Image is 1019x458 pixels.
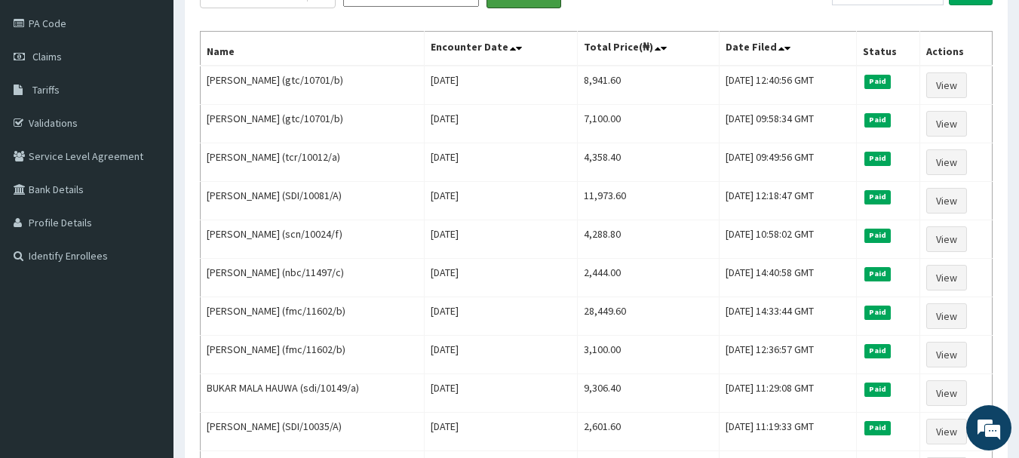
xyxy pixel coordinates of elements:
td: BUKAR MALA HAUWA (sdi/10149/a) [201,374,425,413]
td: [DATE] 09:49:56 GMT [720,143,857,182]
td: [PERSON_NAME] (tcr/10012/a) [201,143,425,182]
td: [DATE] [424,297,577,336]
textarea: Type your message and hit 'Enter' [8,301,287,354]
td: [DATE] 11:29:08 GMT [720,374,857,413]
span: Paid [864,229,892,242]
td: 3,100.00 [577,336,719,374]
span: We're online! [87,134,208,287]
td: 8,941.60 [577,66,719,105]
td: [DATE] 10:58:02 GMT [720,220,857,259]
a: View [926,342,967,367]
span: Paid [864,421,892,435]
td: [PERSON_NAME] (scn/10024/f) [201,220,425,259]
a: View [926,380,967,406]
td: [DATE] 14:40:58 GMT [720,259,857,297]
td: 4,288.80 [577,220,719,259]
a: View [926,111,967,137]
td: [DATE] 14:33:44 GMT [720,297,857,336]
th: Total Price(₦) [577,32,719,66]
td: [PERSON_NAME] (SDI/10035/A) [201,413,425,451]
td: [DATE] 12:40:56 GMT [720,66,857,105]
td: [PERSON_NAME] (gtc/10701/b) [201,66,425,105]
td: [DATE] 12:36:57 GMT [720,336,857,374]
td: [DATE] [424,220,577,259]
th: Date Filed [720,32,857,66]
img: d_794563401_company_1708531726252_794563401 [28,75,61,113]
td: 7,100.00 [577,105,719,143]
th: Actions [919,32,992,66]
td: 2,601.60 [577,413,719,451]
span: Claims [32,50,62,63]
a: View [926,226,967,252]
td: [DATE] [424,66,577,105]
span: Paid [864,383,892,396]
span: Paid [864,306,892,319]
div: Chat with us now [78,85,253,104]
td: [DATE] [424,259,577,297]
a: View [926,188,967,214]
td: [DATE] [424,336,577,374]
th: Name [201,32,425,66]
span: Paid [864,267,892,281]
td: [DATE] [424,374,577,413]
td: [PERSON_NAME] (nbc/11497/c) [201,259,425,297]
td: [DATE] 09:58:34 GMT [720,105,857,143]
span: Paid [864,75,892,88]
td: [PERSON_NAME] (fmc/11602/b) [201,297,425,336]
td: [DATE] [424,413,577,451]
td: [PERSON_NAME] (SDI/10081/A) [201,182,425,220]
a: View [926,303,967,329]
td: [DATE] 12:18:47 GMT [720,182,857,220]
td: [PERSON_NAME] (fmc/11602/b) [201,336,425,374]
td: [DATE] [424,105,577,143]
span: Paid [864,344,892,358]
td: [PERSON_NAME] (gtc/10701/b) [201,105,425,143]
td: 9,306.40 [577,374,719,413]
a: View [926,149,967,175]
td: 4,358.40 [577,143,719,182]
span: Tariffs [32,83,60,97]
span: Paid [864,113,892,127]
td: 28,449.60 [577,297,719,336]
td: 11,973.60 [577,182,719,220]
a: View [926,72,967,98]
a: View [926,265,967,290]
th: Status [856,32,919,66]
td: 2,444.00 [577,259,719,297]
td: [DATE] [424,182,577,220]
span: Paid [864,190,892,204]
td: [DATE] [424,143,577,182]
td: [DATE] 11:19:33 GMT [720,413,857,451]
div: Minimize live chat window [247,8,284,44]
a: View [926,419,967,444]
span: Paid [864,152,892,165]
th: Encounter Date [424,32,577,66]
